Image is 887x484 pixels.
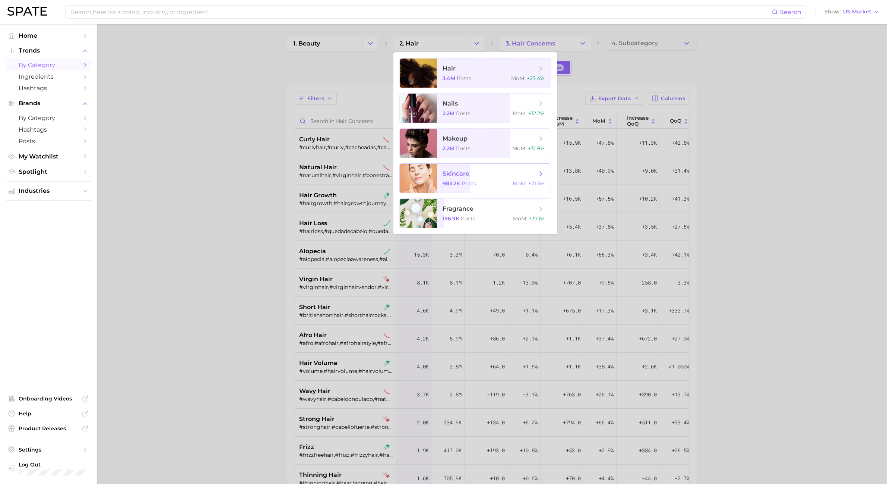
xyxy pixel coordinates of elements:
span: +31.9% [528,145,545,152]
input: Search here for a brand, industry, or ingredient [70,6,772,18]
a: Onboarding Videos [6,393,91,404]
ul: Change Category [393,52,557,234]
span: makeup [443,135,468,142]
span: Home [19,32,78,39]
span: 2.2m [443,110,455,117]
button: Brands [6,98,91,109]
a: Posts [6,135,91,147]
span: by Category [19,114,78,122]
span: Log Out [19,461,85,468]
span: Hashtags [19,85,78,92]
span: Posts [456,145,471,152]
a: by Category [6,112,91,124]
a: Hashtags [6,82,91,94]
a: Spotlight [6,166,91,177]
img: SPATE [7,7,47,16]
span: Product Releases [19,425,78,432]
span: Settings [19,446,78,453]
span: Show [824,10,841,14]
span: Industries [19,188,78,194]
span: Trends [19,47,78,54]
span: +37.1% [529,215,545,222]
span: 2.2m [443,145,455,152]
span: +12.2% [529,110,545,117]
span: MoM : [513,215,528,222]
span: My Watchlist [19,153,78,160]
button: ShowUS Market [823,7,881,17]
span: Onboarding Videos [19,395,78,402]
span: Search [780,9,801,16]
span: Posts [456,110,471,117]
span: by Category [19,62,78,69]
span: US Market [843,10,871,14]
span: Posts [19,138,78,145]
span: MoM : [511,75,526,82]
span: skincare [443,170,470,177]
span: Hashtags [19,126,78,133]
button: Industries [6,185,91,197]
span: nails [443,100,458,107]
span: Posts [457,75,472,82]
span: Help [19,410,78,417]
span: Ingredients [19,73,78,80]
a: Home [6,30,91,41]
span: +21.5% [529,180,545,187]
span: fragrance [443,205,474,212]
span: 196.9k [443,215,460,222]
a: Log out. Currently logged in with e-mail unhokang@lghnh.com. [6,459,91,478]
button: Trends [6,45,91,56]
a: My Watchlist [6,151,91,162]
span: 983.2k [443,180,460,187]
span: hair [443,65,456,72]
span: Brands [19,100,78,107]
span: Spotlight [19,168,78,175]
a: Product Releases [6,423,91,434]
span: MoM : [513,110,527,117]
span: Posts [462,180,476,187]
a: Help [6,408,91,419]
a: by Category [6,59,91,71]
span: MoM : [513,180,527,187]
a: Settings [6,444,91,455]
span: Posts [461,215,476,222]
a: Hashtags [6,124,91,135]
span: MoM : [513,145,527,152]
span: 3.4m [443,75,456,82]
span: +25.4% [527,75,545,82]
a: Ingredients [6,71,91,82]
